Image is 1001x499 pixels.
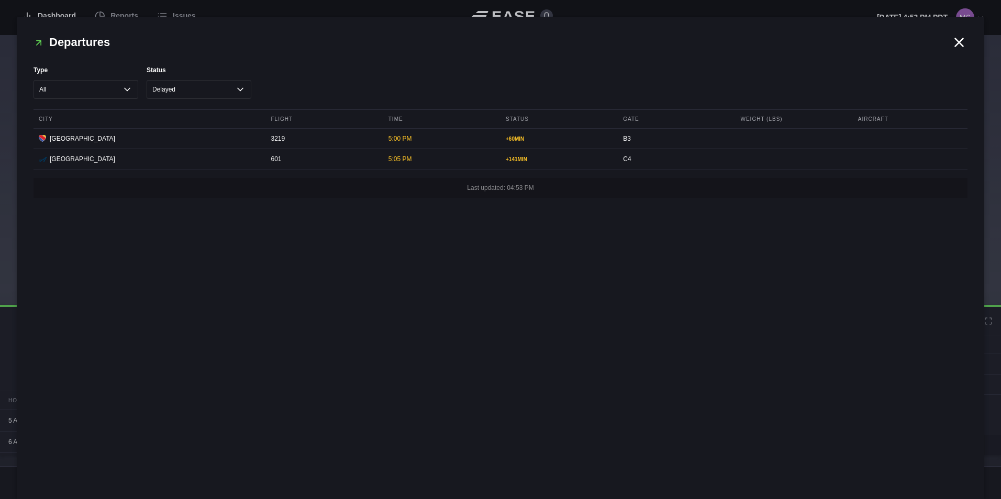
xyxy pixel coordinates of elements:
div: + 141 MIN [506,155,610,163]
div: Flight [266,110,381,128]
div: Gate [618,110,732,128]
div: City [34,110,263,128]
div: Aircraft [853,110,967,128]
h2: Departures [34,33,951,51]
label: Status [147,65,251,75]
span: C4 [623,155,631,163]
span: [GEOGRAPHIC_DATA] [50,154,115,164]
div: 601 [266,149,381,169]
div: Last updated: 04:53 PM [34,178,967,198]
div: Weight (lbs) [736,110,850,128]
div: Time [383,110,498,128]
span: [GEOGRAPHIC_DATA] [50,134,115,143]
div: Status [500,110,615,128]
label: Type [34,65,138,75]
span: 5:05 PM [388,155,412,163]
div: 3219 [266,129,381,149]
span: 5:00 PM [388,135,412,142]
span: B3 [623,135,631,142]
div: + 60 MIN [506,135,610,143]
